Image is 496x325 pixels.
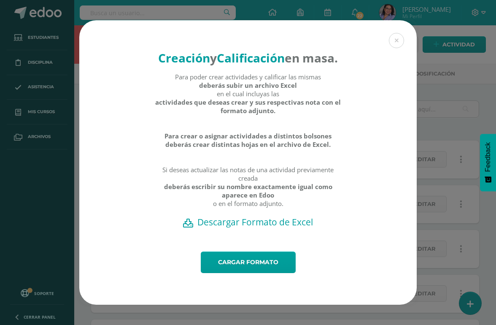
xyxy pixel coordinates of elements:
[210,50,217,66] strong: y
[201,252,296,273] a: Cargar formato
[389,33,404,48] button: Close (Esc)
[484,142,492,172] span: Feedback
[155,182,342,199] strong: deberás escribir su nombre exactamente igual como aparece en Edoo
[155,98,342,115] strong: actividades que deseas crear y sus respectivas nota con el formato adjunto.
[155,73,342,216] div: Para poder crear actividades y calificar las mismas en el cual incluyas las Si deseas actualizar ...
[155,132,342,149] strong: Para crear o asignar actividades a distintos bolsones deberás crear distintas hojas en el archivo...
[199,81,297,89] strong: deberás subir un archivo Excel
[480,134,496,191] button: Feedback - Mostrar encuesta
[155,50,342,66] h4: en masa.
[158,50,210,66] strong: Creación
[94,216,402,228] a: Descargar Formato de Excel
[217,50,285,66] strong: Calificación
